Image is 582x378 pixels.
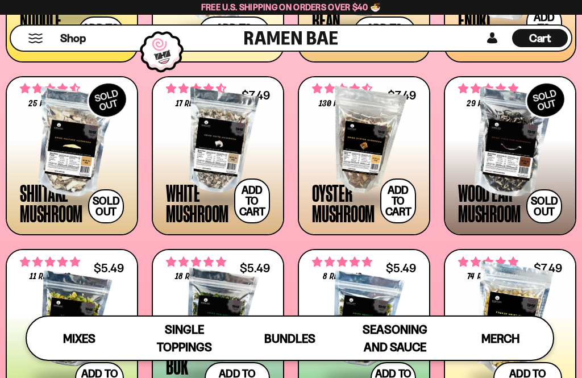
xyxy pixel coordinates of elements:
[512,26,568,51] div: Cart
[20,81,80,96] span: 4.52 stars
[312,255,372,269] span: 4.75 stars
[166,255,226,269] span: 4.83 stars
[63,331,95,346] span: Mixes
[526,189,562,223] button: Sold out
[201,2,381,13] span: Free U.S. Shipping on Orders over $40 🍜
[458,81,518,96] span: 4.86 stars
[157,322,212,354] span: Single Toppings
[458,182,521,223] div: Wood Ear Mushroom
[60,31,86,46] span: Shop
[132,317,237,360] a: Single Toppings
[166,81,226,96] span: 4.59 stars
[444,76,576,235] a: SOLDOUT 4.86 stars 29 reviews Wood Ear Mushroom Sold out
[20,255,80,269] span: 4.82 stars
[448,317,553,360] a: Merch
[20,182,82,223] div: Shiitake Mushroom
[529,31,551,45] span: Cart
[312,81,372,96] span: 4.68 stars
[298,76,430,235] a: 4.68 stars 130 reviews $7.49 Oyster Mushroom Add to cart
[363,322,427,354] span: Seasoning and Sauce
[237,317,342,360] a: Bundles
[521,77,570,122] div: SOLD OUT
[380,178,416,223] button: Add to cart
[264,331,315,346] span: Bundles
[6,76,138,235] a: SOLDOUT 4.52 stars 25 reviews Shiitake Mushroom Sold out
[386,263,416,273] div: $5.49
[166,182,228,223] div: White Mushroom
[343,317,448,360] a: Seasoning and Sauce
[94,263,124,273] div: $5.49
[83,77,132,122] div: SOLD OUT
[234,178,270,223] button: Add to cart
[88,189,124,223] button: Sold out
[312,182,375,223] div: Oyster Mushroom
[60,29,86,47] a: Shop
[481,331,519,346] span: Merch
[458,255,518,269] span: 4.91 stars
[534,263,562,273] div: $7.49
[152,76,284,235] a: 4.59 stars 17 reviews $7.49 White Mushroom Add to cart
[28,34,43,43] button: Mobile Menu Trigger
[27,317,132,360] a: Mixes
